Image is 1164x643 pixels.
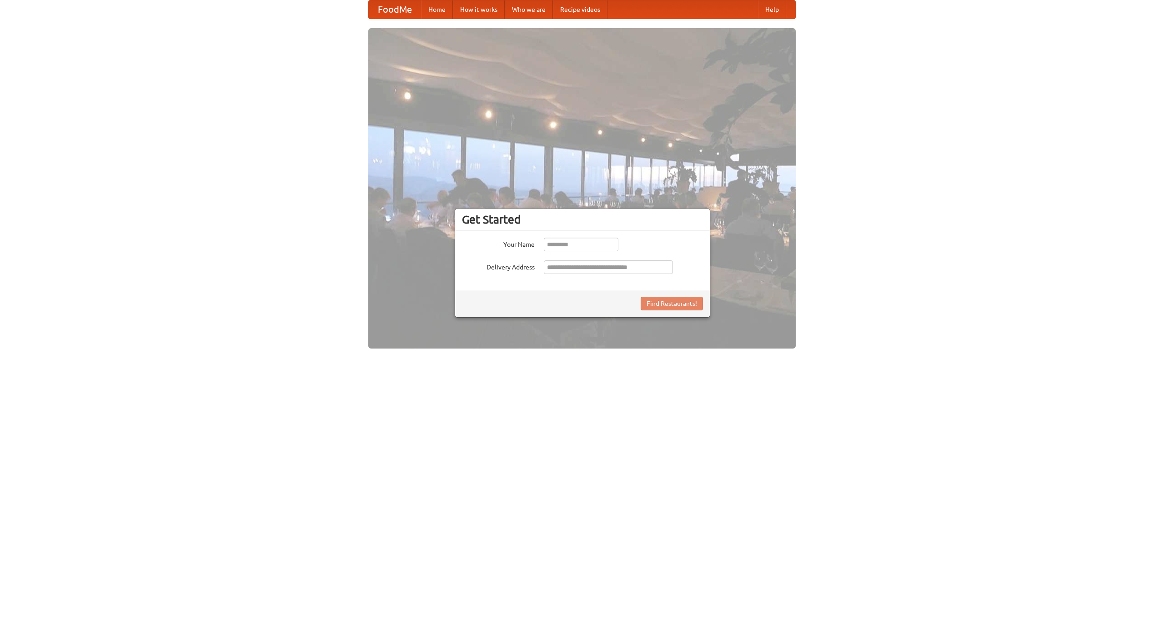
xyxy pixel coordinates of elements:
a: How it works [453,0,505,19]
label: Your Name [462,238,535,249]
a: Recipe videos [553,0,607,19]
label: Delivery Address [462,260,535,272]
button: Find Restaurants! [641,297,703,310]
a: FoodMe [369,0,421,19]
a: Home [421,0,453,19]
a: Who we are [505,0,553,19]
h3: Get Started [462,213,703,226]
a: Help [758,0,786,19]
